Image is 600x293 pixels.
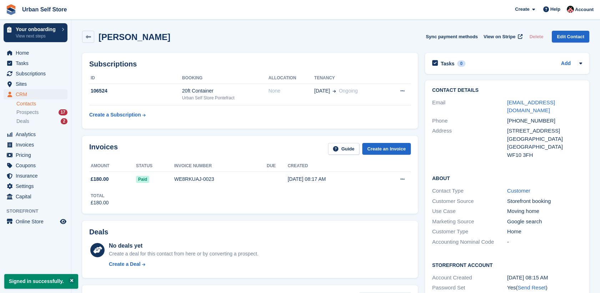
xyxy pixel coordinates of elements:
[16,181,59,191] span: Settings
[89,60,411,68] h2: Subscriptions
[16,33,58,39] p: View next steps
[109,260,141,268] div: Create a Deal
[89,160,136,172] th: Amount
[99,32,170,42] h2: [PERSON_NAME]
[288,160,376,172] th: Created
[507,127,582,135] div: [STREET_ADDRESS]
[268,87,314,95] div: None
[109,242,258,250] div: No deals yet
[268,73,314,84] th: Allocation
[362,143,411,155] a: Create an Invoice
[432,238,507,246] div: Accounting Nominal Code
[507,284,582,292] div: Yes
[19,4,70,15] a: Urban Self Store
[136,160,174,172] th: Status
[567,6,574,13] img: Josh Marshall
[89,228,108,236] h2: Deals
[16,140,59,150] span: Invoices
[507,197,582,205] div: Storefront booking
[515,6,529,13] span: Create
[550,6,560,13] span: Help
[507,238,582,246] div: -
[89,143,118,155] h2: Invoices
[575,6,594,13] span: Account
[507,135,582,143] div: [GEOGRAPHIC_DATA]
[16,109,39,116] span: Prospects
[314,87,330,95] span: [DATE]
[16,27,58,32] p: Your onboarding
[16,58,59,68] span: Tasks
[4,160,67,170] a: menu
[4,58,67,68] a: menu
[89,87,182,95] div: 106524
[432,228,507,236] div: Customer Type
[4,192,67,202] a: menu
[484,33,515,40] span: View on Stripe
[4,181,67,191] a: menu
[109,250,258,258] div: Create a deal for this contact from here or by converting a prospect.
[516,284,547,290] span: ( )
[4,48,67,58] a: menu
[432,218,507,226] div: Marketing Source
[4,129,67,139] a: menu
[457,60,465,67] div: 0
[59,217,67,226] a: Preview store
[4,89,67,99] a: menu
[16,69,59,79] span: Subscriptions
[507,207,582,215] div: Moving home
[432,88,582,93] h2: Contact Details
[432,99,507,115] div: Email
[4,69,67,79] a: menu
[174,160,267,172] th: Invoice number
[16,100,67,107] a: Contacts
[4,217,67,227] a: menu
[426,31,478,43] button: Sync payment methods
[432,127,507,159] div: Address
[432,187,507,195] div: Contact Type
[16,48,59,58] span: Home
[174,175,267,183] div: WE8RKUAJ-0023
[16,79,59,89] span: Sites
[507,188,530,194] a: Customer
[109,260,258,268] a: Create a Deal
[16,109,67,116] a: Prospects 17
[288,175,376,183] div: [DATE] 08:17 AM
[89,108,146,121] a: Create a Subscription
[182,87,268,95] div: 20ft Container
[89,73,182,84] th: ID
[328,143,359,155] a: Guide
[432,117,507,125] div: Phone
[4,150,67,160] a: menu
[16,129,59,139] span: Analytics
[6,208,71,215] span: Storefront
[507,151,582,159] div: WF10 3FH
[16,192,59,202] span: Capital
[432,207,507,215] div: Use Case
[507,218,582,226] div: Google search
[432,261,582,268] h2: Storefront Account
[507,143,582,151] div: [GEOGRAPHIC_DATA]
[432,197,507,205] div: Customer Source
[91,199,109,207] div: £180.00
[561,60,571,68] a: Add
[16,217,59,227] span: Online Store
[91,175,109,183] span: £180.00
[16,171,59,181] span: Insurance
[432,174,582,182] h2: About
[507,228,582,236] div: Home
[16,150,59,160] span: Pricing
[314,73,386,84] th: Tenancy
[16,160,59,170] span: Coupons
[61,118,67,124] div: 2
[4,140,67,150] a: menu
[552,31,589,43] a: Edit Contact
[507,99,555,114] a: [EMAIL_ADDRESS][DOMAIN_NAME]
[16,118,67,125] a: Deals 2
[16,118,29,125] span: Deals
[182,95,268,101] div: Urban Self Store Pontefract
[481,31,524,43] a: View on Stripe
[526,31,546,43] button: Delete
[507,274,582,282] div: [DATE] 08:15 AM
[4,23,67,42] a: Your onboarding View next steps
[89,111,141,119] div: Create a Subscription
